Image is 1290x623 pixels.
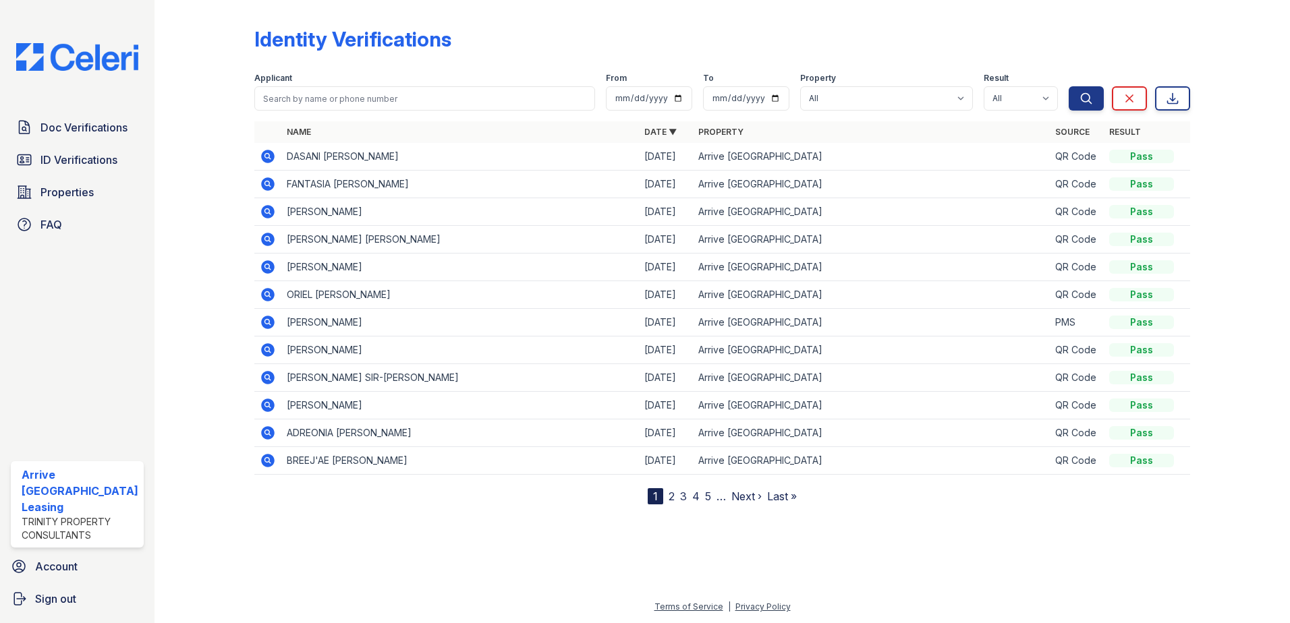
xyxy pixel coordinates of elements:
td: [PERSON_NAME] [281,198,639,226]
td: QR Code [1050,281,1104,309]
a: Privacy Policy [735,601,791,612]
td: [PERSON_NAME] [281,309,639,336]
td: Arrive [GEOGRAPHIC_DATA] [693,392,1050,419]
td: [DATE] [639,447,693,475]
span: … [717,488,726,504]
td: QR Code [1050,171,1104,198]
td: Arrive [GEOGRAPHIC_DATA] [693,226,1050,254]
div: Pass [1109,288,1174,301]
td: QR Code [1050,364,1104,392]
a: FAQ [11,211,144,238]
td: Arrive [GEOGRAPHIC_DATA] [693,254,1050,281]
td: [DATE] [639,226,693,254]
td: Arrive [GEOGRAPHIC_DATA] [693,309,1050,336]
td: [DATE] [639,336,693,364]
td: [DATE] [639,281,693,309]
td: QR Code [1050,447,1104,475]
a: Name [287,127,311,137]
td: DASANI [PERSON_NAME] [281,143,639,171]
a: Sign out [5,585,149,612]
div: Arrive [GEOGRAPHIC_DATA] Leasing [22,467,138,515]
td: Arrive [GEOGRAPHIC_DATA] [693,336,1050,364]
td: [DATE] [639,309,693,336]
a: Source [1055,127,1090,137]
div: Pass [1109,343,1174,357]
td: [DATE] [639,254,693,281]
td: Arrive [GEOGRAPHIC_DATA] [693,198,1050,226]
div: Pass [1109,371,1174,384]
td: QR Code [1050,198,1104,226]
td: PMS [1050,309,1104,336]
td: [DATE] [639,392,693,419]
td: [PERSON_NAME] [281,336,639,364]
td: Arrive [GEOGRAPHIC_DATA] [693,171,1050,198]
span: Properties [40,184,94,200]
td: [DATE] [639,198,693,226]
img: CE_Logo_Blue-a8612792a0a2168367f1c8372b55b34899dd931a85d93a1a3d3e32e68fde9ad4.png [5,43,149,71]
div: Pass [1109,233,1174,246]
label: Applicant [254,73,292,84]
div: Pass [1109,398,1174,412]
div: Pass [1109,150,1174,163]
td: Arrive [GEOGRAPHIC_DATA] [693,447,1050,475]
td: [DATE] [639,171,693,198]
a: Last » [767,489,797,503]
td: FANTASIA [PERSON_NAME] [281,171,639,198]
a: 3 [680,489,687,503]
td: BREEJ'AE [PERSON_NAME] [281,447,639,475]
a: Result [1109,127,1141,137]
td: [DATE] [639,364,693,392]
td: QR Code [1050,392,1104,419]
td: QR Code [1050,336,1104,364]
td: [PERSON_NAME] [PERSON_NAME] [281,226,639,254]
td: QR Code [1050,254,1104,281]
div: Trinity Property Consultants [22,515,138,542]
a: Next › [731,489,762,503]
div: Pass [1109,426,1174,440]
input: Search by name or phone number [254,86,596,111]
a: Terms of Service [654,601,723,612]
span: ID Verifications [40,152,117,168]
td: QR Code [1050,226,1104,254]
a: Doc Verifications [11,114,144,141]
td: [PERSON_NAME] [281,254,639,281]
td: Arrive [GEOGRAPHIC_DATA] [693,419,1050,447]
div: Pass [1109,316,1174,329]
div: Identity Verifications [254,27,451,51]
div: Pass [1109,205,1174,218]
div: Pass [1109,260,1174,274]
span: Sign out [35,591,76,607]
a: 4 [692,489,700,503]
a: Date ▼ [644,127,677,137]
td: ADREONIA [PERSON_NAME] [281,419,639,447]
div: Pass [1109,454,1174,467]
div: | [728,601,731,612]
td: Arrive [GEOGRAPHIC_DATA] [693,281,1050,309]
a: 5 [705,489,711,503]
a: Account [5,553,149,580]
label: To [703,73,714,84]
td: QR Code [1050,143,1104,171]
td: Arrive [GEOGRAPHIC_DATA] [693,143,1050,171]
td: ORIEL [PERSON_NAME] [281,281,639,309]
td: Arrive [GEOGRAPHIC_DATA] [693,364,1050,392]
div: 1 [648,488,663,504]
span: Account [35,558,78,574]
label: Property [800,73,836,84]
td: [PERSON_NAME] [281,392,639,419]
td: [DATE] [639,143,693,171]
td: QR Code [1050,419,1104,447]
a: Properties [11,179,144,206]
span: Doc Verifications [40,119,128,136]
label: Result [984,73,1009,84]
td: [DATE] [639,419,693,447]
a: Property [698,127,744,137]
div: Pass [1109,177,1174,191]
a: ID Verifications [11,146,144,173]
span: FAQ [40,216,62,233]
a: 2 [669,489,675,503]
td: [PERSON_NAME] SIR-[PERSON_NAME] [281,364,639,392]
label: From [606,73,627,84]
